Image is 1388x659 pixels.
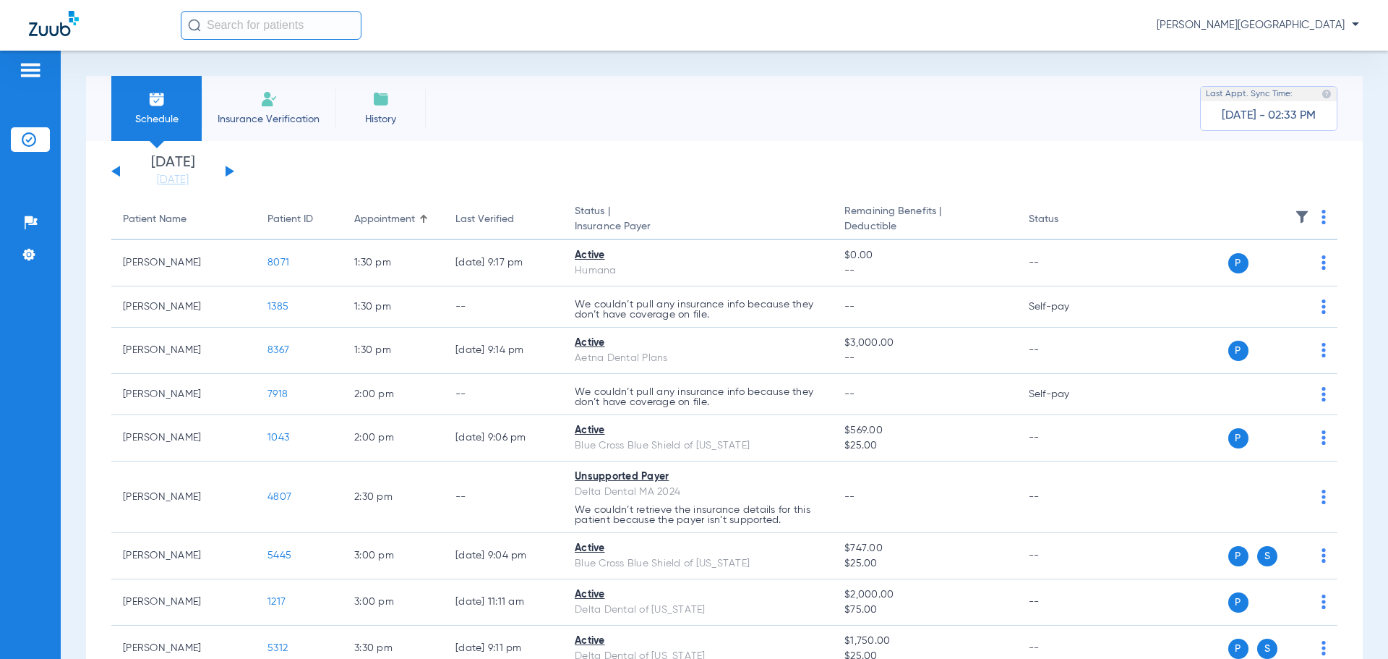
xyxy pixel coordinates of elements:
[444,533,563,579] td: [DATE] 9:04 PM
[343,579,444,626] td: 3:00 PM
[260,90,278,108] img: Manual Insurance Verification
[111,286,256,328] td: [PERSON_NAME]
[844,541,1005,556] span: $747.00
[844,389,855,399] span: --
[575,387,821,407] p: We couldn’t pull any insurance info because they don’t have coverage on file.
[575,219,821,234] span: Insurance Payer
[1228,639,1248,659] span: P
[1321,595,1326,609] img: group-dot-blue.svg
[213,112,325,127] span: Insurance Verification
[19,61,42,79] img: hamburger-icon
[354,212,432,227] div: Appointment
[844,248,1005,263] span: $0.00
[844,336,1005,351] span: $3,000.00
[575,469,821,485] div: Unsupported Payer
[1017,200,1115,240] th: Status
[1222,109,1316,123] span: [DATE] - 02:33 PM
[844,302,855,312] span: --
[343,286,444,328] td: 1:30 PM
[1228,428,1248,448] span: P
[575,423,821,438] div: Active
[1017,533,1115,579] td: --
[563,200,833,240] th: Status |
[575,248,821,263] div: Active
[1321,343,1326,357] img: group-dot-blue.svg
[129,156,216,187] li: [DATE]
[575,556,821,571] div: Blue Cross Blue Shield of [US_STATE]
[1321,430,1326,445] img: group-dot-blue.svg
[1228,546,1248,566] span: P
[444,328,563,374] td: [DATE] 9:14 PM
[844,587,1005,603] span: $2,000.00
[1321,210,1326,224] img: group-dot-blue.svg
[343,240,444,286] td: 1:30 PM
[1017,462,1115,533] td: --
[343,462,444,533] td: 2:30 PM
[267,212,313,227] div: Patient ID
[267,597,286,607] span: 1217
[444,286,563,328] td: --
[444,240,563,286] td: [DATE] 9:17 PM
[267,492,291,502] span: 4807
[1257,546,1277,566] span: S
[844,492,855,502] span: --
[354,212,415,227] div: Appointment
[267,433,289,443] span: 1043
[1017,240,1115,286] td: --
[122,112,191,127] span: Schedule
[267,212,331,227] div: Patient ID
[1157,18,1359,33] span: [PERSON_NAME][GEOGRAPHIC_DATA]
[188,19,201,32] img: Search Icon
[844,634,1005,649] span: $1,750.00
[111,328,256,374] td: [PERSON_NAME]
[844,219,1005,234] span: Deductible
[455,212,514,227] div: Last Verified
[1206,87,1293,101] span: Last Appt. Sync Time:
[844,351,1005,366] span: --
[1321,89,1332,99] img: last sync help info
[111,533,256,579] td: [PERSON_NAME]
[148,90,166,108] img: Schedule
[343,328,444,374] td: 1:30 PM
[111,579,256,626] td: [PERSON_NAME]
[1257,639,1277,659] span: S
[444,579,563,626] td: [DATE] 11:11 AM
[1017,415,1115,462] td: --
[575,634,821,649] div: Active
[444,415,563,462] td: [DATE] 9:06 PM
[833,200,1016,240] th: Remaining Benefits |
[267,345,289,355] span: 8367
[1228,253,1248,273] span: P
[111,374,256,415] td: [PERSON_NAME]
[1295,210,1309,224] img: filter.svg
[575,336,821,351] div: Active
[343,533,444,579] td: 3:00 PM
[844,556,1005,571] span: $25.00
[1321,490,1326,504] img: group-dot-blue.svg
[575,263,821,279] div: Humana
[267,258,289,268] span: 8071
[29,11,79,36] img: Zuub Logo
[1228,592,1248,613] span: P
[372,90,390,108] img: History
[575,485,821,500] div: Delta Dental MA 2024
[343,415,444,462] td: 2:00 PM
[575,351,821,366] div: Aetna Dental Plans
[267,389,288,399] span: 7918
[1321,255,1326,270] img: group-dot-blue.svg
[1017,286,1115,328] td: Self-pay
[1017,579,1115,626] td: --
[575,603,821,618] div: Delta Dental of [US_STATE]
[111,462,256,533] td: [PERSON_NAME]
[343,374,444,415] td: 2:00 PM
[1321,299,1326,314] img: group-dot-blue.svg
[1321,548,1326,563] img: group-dot-blue.svg
[575,541,821,556] div: Active
[123,212,244,227] div: Patient Name
[575,299,821,320] p: We couldn’t pull any insurance info because they don’t have coverage on file.
[1017,328,1115,374] td: --
[844,263,1005,279] span: --
[1321,641,1326,655] img: group-dot-blue.svg
[455,212,552,227] div: Last Verified
[346,112,415,127] span: History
